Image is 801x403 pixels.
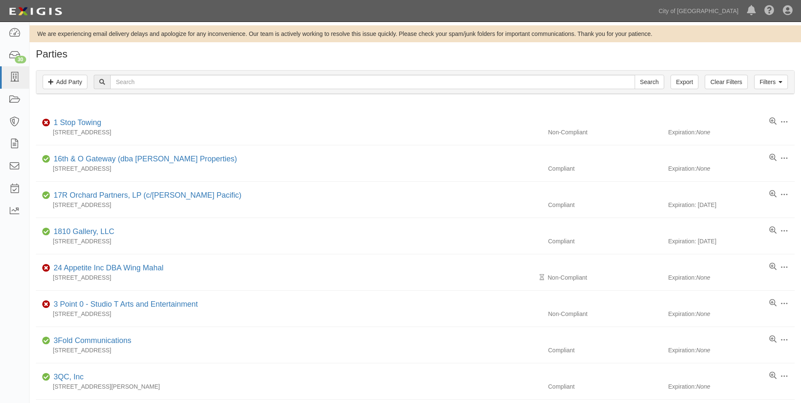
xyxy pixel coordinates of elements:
[50,117,101,128] div: 1 Stop Towing
[769,263,777,271] a: View results summary
[54,155,237,163] a: 16th & O Gateway (dba [PERSON_NAME] Properties)
[42,193,50,199] i: Compliant
[542,128,668,136] div: Non-Compliant
[696,383,710,390] i: None
[42,338,50,344] i: Compliant
[54,300,198,308] a: 3 Point 0 - Studio T Arts and Entertainment
[668,310,794,318] div: Expiration:
[542,273,668,282] div: Non-Compliant
[36,128,542,136] div: [STREET_ADDRESS]
[30,30,801,38] div: We are experiencing email delivery delays and apologize for any inconvenience. Our team is active...
[54,227,114,236] a: 1810 Gallery, LLC
[50,226,114,237] div: 1810 Gallery, LLC
[668,128,794,136] div: Expiration:
[542,237,668,245] div: Compliant
[542,346,668,354] div: Compliant
[769,117,777,126] a: View results summary
[542,382,668,391] div: Compliant
[50,190,242,201] div: 17R Orchard Partners, LP (c/o Heller Pacific)
[54,191,242,199] a: 17R Orchard Partners, LP (c/[PERSON_NAME] Pacific)
[54,264,163,272] a: 24 Appetite Inc DBA Wing Mahal
[654,3,743,19] a: City of [GEOGRAPHIC_DATA]
[110,75,635,89] input: Search
[769,226,777,235] a: View results summary
[635,75,664,89] input: Search
[50,299,198,310] div: 3 Point 0 - Studio T Arts and Entertainment
[50,335,131,346] div: 3Fold Communications
[696,129,710,136] i: None
[668,382,794,391] div: Expiration:
[696,310,710,317] i: None
[36,346,542,354] div: [STREET_ADDRESS]
[43,75,87,89] a: Add Party
[54,118,101,127] a: 1 Stop Towing
[50,263,163,274] div: 24 Appetite Inc DBA Wing Mahal
[50,154,237,165] div: 16th & O Gateway (dba Ravel Rasmussen Properties)
[36,164,542,173] div: [STREET_ADDRESS]
[769,299,777,308] a: View results summary
[769,372,777,380] a: View results summary
[36,237,542,245] div: [STREET_ADDRESS]
[54,373,84,381] a: 3QC, Inc
[36,310,542,318] div: [STREET_ADDRESS]
[769,190,777,199] a: View results summary
[668,273,794,282] div: Expiration:
[42,265,50,271] i: Non-Compliant
[42,374,50,380] i: Compliant
[42,302,50,308] i: Non-Compliant
[769,154,777,162] a: View results summary
[42,120,50,126] i: Non-Compliant
[668,346,794,354] div: Expiration:
[696,165,710,172] i: None
[769,335,777,344] a: View results summary
[671,75,698,89] a: Export
[36,49,795,60] h1: Parties
[36,201,542,209] div: [STREET_ADDRESS]
[50,372,84,383] div: 3QC, Inc
[36,273,542,282] div: [STREET_ADDRESS]
[42,156,50,162] i: Compliant
[542,164,668,173] div: Compliant
[696,347,710,354] i: None
[754,75,788,89] a: Filters
[6,4,65,19] img: logo-5460c22ac91f19d4615b14bd174203de0afe785f0fc80cf4dbbc73dc1793850b.png
[668,237,794,245] div: Expiration: [DATE]
[36,382,542,391] div: [STREET_ADDRESS][PERSON_NAME]
[540,275,544,280] i: Pending Review
[696,274,710,281] i: None
[705,75,747,89] a: Clear Filters
[54,336,131,345] a: 3Fold Communications
[42,229,50,235] i: Compliant
[542,201,668,209] div: Compliant
[668,164,794,173] div: Expiration:
[668,201,794,209] div: Expiration: [DATE]
[542,310,668,318] div: Non-Compliant
[764,6,774,16] i: Help Center - Complianz
[15,56,26,63] div: 30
